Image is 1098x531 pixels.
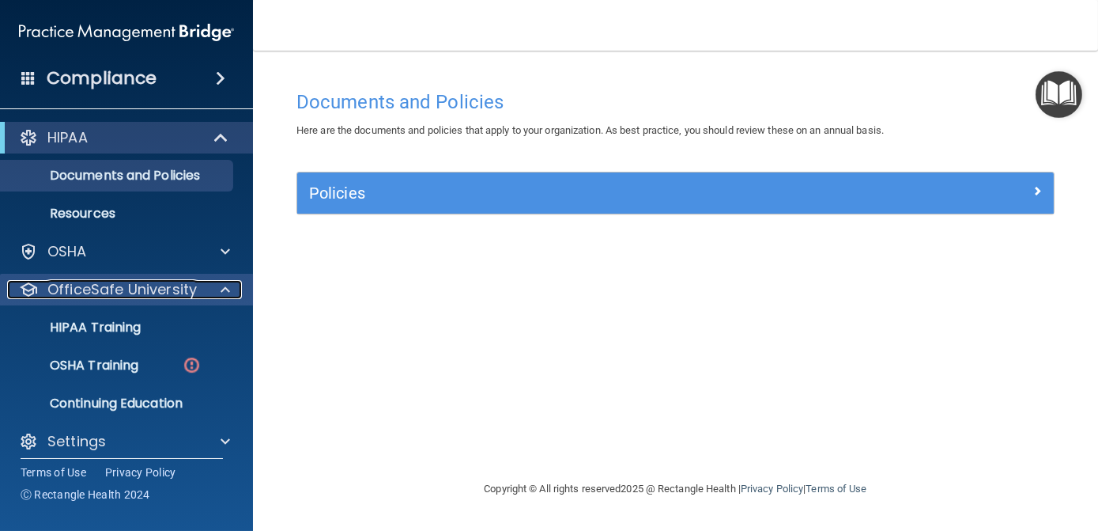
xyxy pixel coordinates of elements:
h5: Policies [309,184,853,202]
p: Documents and Policies [10,168,226,184]
a: Privacy Policy [741,483,803,495]
a: Privacy Policy [105,465,176,480]
p: Resources [10,206,226,222]
span: Here are the documents and policies that apply to your organization. As best practice, you should... [296,124,884,136]
p: Settings [47,432,106,451]
p: HIPAA Training [10,320,141,336]
a: Terms of Use [806,483,866,495]
div: Copyright © All rights reserved 2025 @ Rectangle Health | | [387,464,964,514]
a: Policies [309,180,1042,206]
h4: Compliance [47,67,157,89]
img: danger-circle.6113f641.png [182,355,202,375]
p: HIPAA [47,128,88,147]
button: Open Resource Center [1036,71,1082,118]
a: OSHA [19,242,230,261]
img: PMB logo [19,17,234,48]
a: HIPAA [19,128,229,147]
a: OfficeSafe University [19,280,230,299]
p: OfficeSafe University [47,280,197,299]
a: Settings [19,432,230,451]
h4: Documents and Policies [296,92,1055,112]
p: OSHA [47,242,87,261]
span: Ⓒ Rectangle Health 2024 [21,487,150,503]
p: Continuing Education [10,396,226,412]
a: Terms of Use [21,465,86,480]
p: OSHA Training [10,358,138,374]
